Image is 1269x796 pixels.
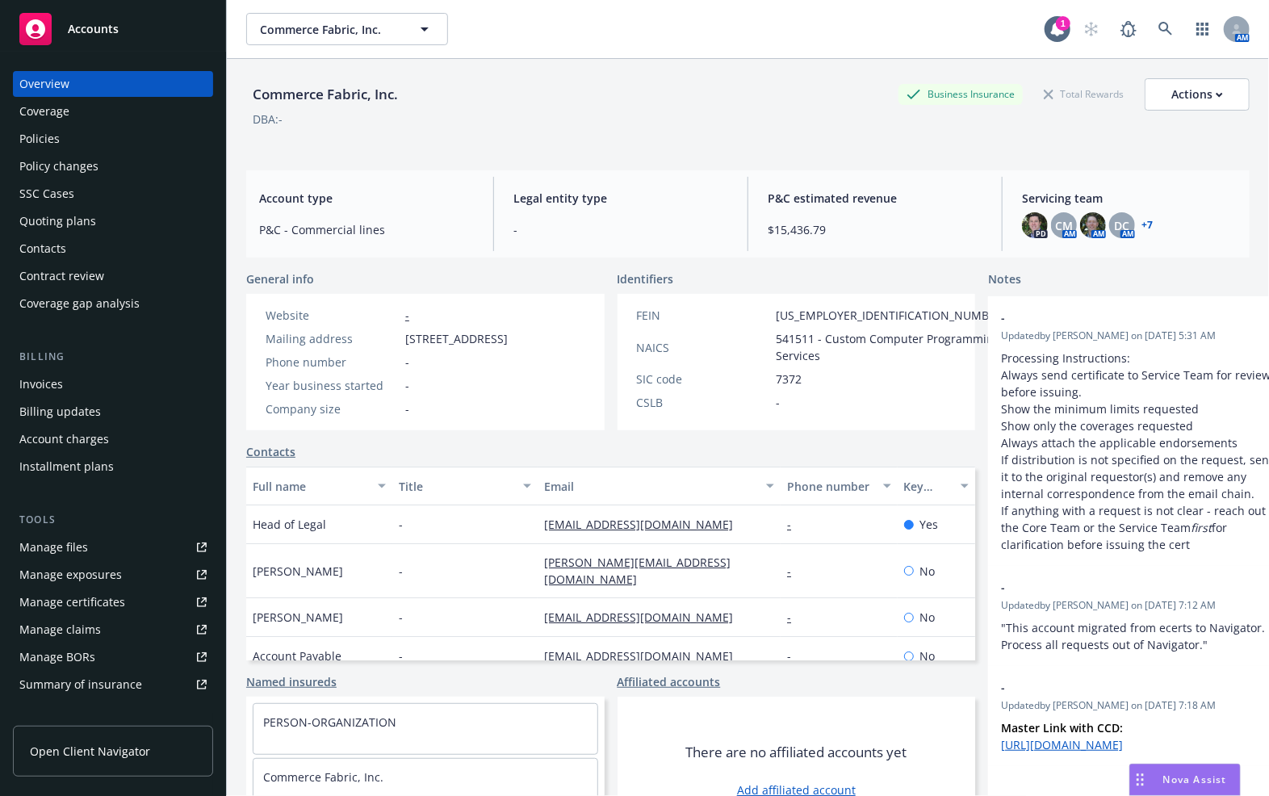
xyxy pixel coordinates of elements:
span: There are no affiliated accounts yet [685,743,907,762]
a: Manage certificates [13,589,213,615]
div: Total Rewards [1036,84,1132,104]
button: Key contact [898,467,975,505]
span: - [399,563,403,580]
div: Phone number [787,478,873,495]
a: Manage BORs [13,644,213,670]
div: Installment plans [19,454,114,480]
a: Installment plans [13,454,213,480]
span: No [920,647,936,664]
span: No [920,563,936,580]
a: Coverage gap analysis [13,291,213,316]
button: Title [392,467,538,505]
span: Nova Assist [1163,773,1227,786]
strong: Master Link with CCD: [1001,720,1123,735]
div: NAICS [637,339,770,356]
a: Summary of insurance [13,672,213,698]
a: Overview [13,71,213,97]
a: [URL][DOMAIN_NAME] [1001,737,1123,752]
a: Invoices [13,371,213,397]
div: Manage exposures [19,562,122,588]
div: Billing [13,349,213,365]
div: SSC Cases [19,181,74,207]
span: No [920,609,936,626]
div: FEIN [637,307,770,324]
a: SSC Cases [13,181,213,207]
span: Commerce Fabric, Inc. [260,21,400,38]
a: Billing updates [13,399,213,425]
span: [STREET_ADDRESS] [405,330,508,347]
a: [EMAIL_ADDRESS][DOMAIN_NAME] [544,648,746,664]
span: - [399,647,403,664]
span: [PERSON_NAME] [253,563,343,580]
div: DBA: - [253,111,283,128]
a: Affiliated accounts [618,673,721,690]
a: - [787,610,804,625]
div: 1 [1056,16,1070,31]
a: Contract review [13,263,213,289]
div: Manage files [19,534,88,560]
span: Yes [920,516,939,533]
a: Contacts [246,443,295,460]
a: Manage files [13,534,213,560]
span: Identifiers [618,270,674,287]
a: Manage exposures [13,562,213,588]
button: Nova Assist [1129,764,1241,796]
span: "This account migrated from ecerts to Navigator. Process all requests out of Navigator." [1001,620,1268,652]
a: Accounts [13,6,213,52]
button: Email [538,467,781,505]
div: Summary of insurance [19,672,142,698]
div: Key contact [904,478,951,495]
span: - [777,394,781,411]
span: - [405,354,409,371]
div: Billing updates [19,399,101,425]
span: - [1001,679,1240,696]
div: Contacts [19,236,66,262]
span: $15,436.79 [768,221,982,238]
div: SIC code [637,371,770,388]
div: Coverage gap analysis [19,291,140,316]
div: Mailing address [266,330,399,347]
span: P&C - Commercial lines [259,221,474,238]
div: Business Insurance [898,84,1023,104]
button: Commerce Fabric, Inc. [246,13,448,45]
span: Head of Legal [253,516,326,533]
span: - [1001,579,1240,596]
a: - [787,648,804,664]
div: Account charges [19,426,109,452]
span: CM [1055,217,1073,234]
a: Report a Bug [1112,13,1145,45]
span: - [399,609,403,626]
span: - [405,377,409,394]
div: Company size [266,400,399,417]
span: Accounts [68,23,119,36]
div: Manage certificates [19,589,125,615]
span: - [399,516,403,533]
a: Policies [13,126,213,152]
div: Actions [1171,79,1223,110]
a: [EMAIL_ADDRESS][DOMAIN_NAME] [544,610,746,625]
a: Search [1150,13,1182,45]
span: 541511 - Custom Computer Programming Services [777,330,1007,364]
div: Policy changes [19,153,98,179]
a: Coverage [13,98,213,124]
button: Phone number [781,467,897,505]
div: Overview [19,71,69,97]
a: Switch app [1187,13,1219,45]
a: Policy changes [13,153,213,179]
div: Email [544,478,756,495]
div: Policies [19,126,60,152]
span: General info [246,270,314,287]
div: Tools [13,512,213,528]
div: Contract review [19,263,104,289]
a: Quoting plans [13,208,213,234]
span: - [513,221,728,238]
a: - [787,517,804,532]
a: Account charges [13,426,213,452]
span: Legal entity type [513,190,728,207]
a: Named insureds [246,673,337,690]
span: - [1001,309,1240,326]
span: P&C estimated revenue [768,190,982,207]
a: Start snowing [1075,13,1108,45]
span: Open Client Navigator [30,743,150,760]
